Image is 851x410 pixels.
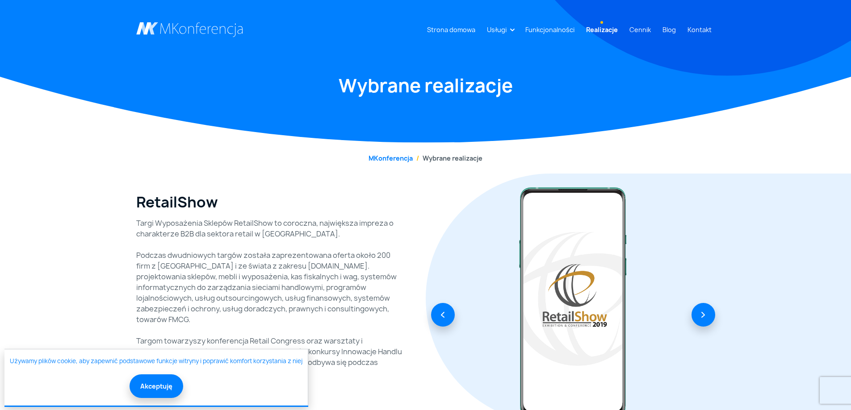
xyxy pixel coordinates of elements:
[136,218,404,378] p: Targi Wyposażenia Sklepów RetailShow to coroczna, największa impreza o charakterze B2B dla sektor...
[369,154,413,162] a: MKonferencja
[130,374,183,398] button: Akceptuję
[626,21,654,38] a: Cennik
[136,194,218,211] h2: RetailShow
[10,357,302,366] a: Używamy plików cookie, aby zapewnić podstawowe funkcje witryny i poprawić komfort korzystania z niej
[583,21,621,38] a: Realizacje
[659,21,679,38] a: Blog
[522,21,578,38] a: Funkcjonalności
[483,21,510,38] a: Usługi
[413,153,482,163] li: Wybrane realizacje
[136,74,715,98] h1: Wybrane realizacje
[136,153,715,163] nav: breadcrumb
[684,21,715,38] a: Kontakt
[423,21,479,38] a: Strona domowa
